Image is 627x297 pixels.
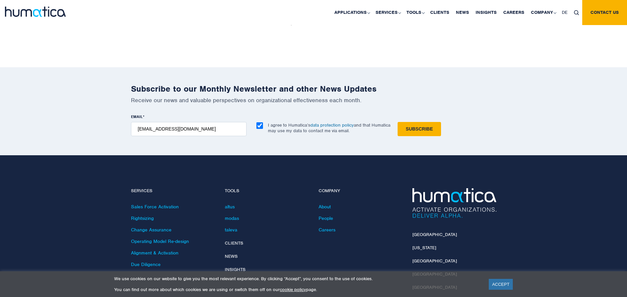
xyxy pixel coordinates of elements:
[319,227,335,233] a: Careers
[131,97,496,104] p: Receive our news and valuable perspectives on organizational effectiveness each month.
[268,122,390,134] p: I agree to Humatica’s and that Humatica may use my data to contact me via email.
[131,204,179,210] a: Sales Force Activation
[412,245,436,251] a: [US_STATE]
[412,188,496,218] img: Humatica
[256,122,263,129] input: I agree to Humatica’sdata protection policyand that Humatica may use my data to contact me via em...
[412,258,457,264] a: [GEOGRAPHIC_DATA]
[131,114,143,119] span: EMAIL
[225,267,246,272] a: Insights
[131,122,247,136] input: name@company.com
[5,7,66,17] img: logo
[225,204,235,210] a: altus
[310,122,354,128] a: data protection policy
[131,84,496,94] h2: Subscribe to our Monthly Newsletter and other News Updates
[131,188,215,194] h4: Services
[280,287,306,292] a: cookie policy
[398,122,441,136] input: Subscribe
[131,215,154,221] a: Rightsizing
[574,10,579,15] img: search_icon
[412,232,457,237] a: [GEOGRAPHIC_DATA]
[225,188,309,194] h4: Tools
[131,227,171,233] a: Change Assurance
[319,215,333,221] a: People
[225,253,238,259] a: News
[489,279,513,290] a: ACCEPT
[225,240,243,246] a: Clients
[225,215,239,221] a: modas
[319,204,331,210] a: About
[114,287,481,292] p: You can find out more about which cookies we are using or switch them off on our page.
[131,261,161,267] a: Due Diligence
[114,276,481,282] p: We use cookies on our website to give you the most relevant experience. By clicking “Accept”, you...
[131,250,178,256] a: Alignment & Activation
[131,238,189,244] a: Operating Model Re-design
[225,227,237,233] a: taleva
[562,10,567,15] span: DE
[319,188,403,194] h4: Company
